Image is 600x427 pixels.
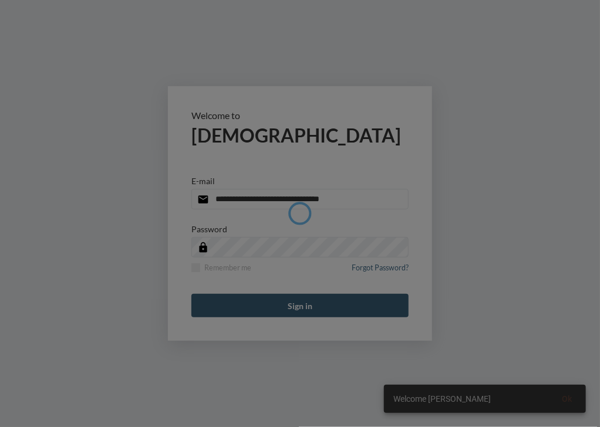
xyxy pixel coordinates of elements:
[191,110,409,121] p: Welcome to
[191,176,215,186] p: E-mail
[191,294,409,317] button: Sign in
[562,394,572,404] span: Ok
[191,124,409,147] h2: [DEMOGRAPHIC_DATA]
[352,263,409,279] a: Forgot Password?
[393,393,491,405] span: Welcome [PERSON_NAME]
[191,263,251,272] label: Remember me
[191,224,227,234] p: Password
